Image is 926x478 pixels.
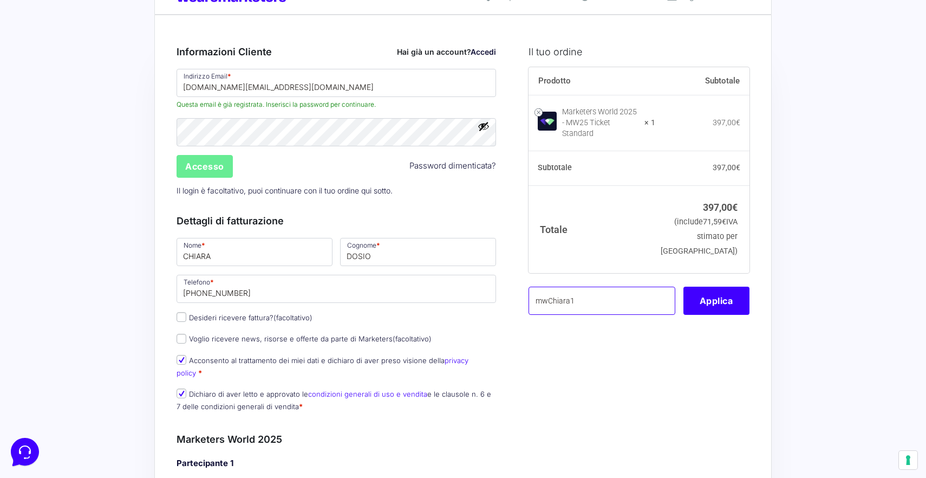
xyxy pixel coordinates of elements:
p: Home [32,363,51,373]
bdi: 397,00 [713,163,740,172]
input: Telefono * [177,275,496,303]
input: Nome * [177,238,332,266]
p: Messaggi [94,363,123,373]
div: Hai già un account? [397,46,496,57]
img: dark [52,61,74,82]
input: Coupon [529,287,675,315]
th: Subtotale [529,151,656,186]
input: Accesso [177,155,233,178]
iframe: Customerly Messenger Launcher [9,436,41,468]
label: Dichiaro di aver letto e approvato le e le clausole n. 6 e 7 delle condizioni generali di vendita [177,390,491,411]
th: Subtotale [655,67,749,95]
input: Dichiaro di aver letto e approvato lecondizioni generali di uso e venditae le clausole n. 6 e 7 d... [177,389,186,398]
span: € [722,217,726,227]
button: Mostra password [478,120,490,132]
h3: Informazioni Cliente [177,44,496,59]
span: Questa email è già registrata. Inserisci la password per continuare. [177,100,496,109]
h4: Partecipante 1 [177,457,496,470]
span: Trova una risposta [17,134,84,143]
div: Marketers World 2025 - MW25 Ticket Standard [562,107,638,139]
input: Voglio ricevere news, risorse e offerte da parte di Marketers(facoltativo) [177,334,186,344]
th: Totale [529,185,656,273]
input: Desideri ricevere fattura?(facoltativo) [177,312,186,322]
label: Desideri ricevere fattura? [177,313,312,322]
span: € [736,163,740,172]
bdi: 397,00 [713,118,740,127]
img: dark [35,61,56,82]
button: Messaggi [75,348,142,373]
a: Accedi [471,47,496,56]
bdi: 397,00 [703,202,738,213]
img: dark [17,61,39,82]
strong: × 1 [644,118,655,128]
h3: Dettagli di fatturazione [177,214,496,228]
button: Le tue preferenze relative al consenso per le tecnologie di tracciamento [899,451,917,469]
span: Inizia una conversazione [70,98,160,106]
a: Password dimenticata? [409,160,496,172]
h2: Ciao da Marketers 👋 [9,9,182,26]
span: (facoltativo) [393,334,432,343]
button: Applica [683,287,749,315]
label: Voglio ricevere news, risorse e offerte da parte di Marketers [177,334,432,343]
button: Home [9,348,75,373]
button: Aiuto [141,348,208,373]
a: Apri Centro Assistenza [115,134,199,143]
small: (include IVA stimato per [GEOGRAPHIC_DATA]) [661,217,738,256]
p: Il login è facoltativo, puoi continuare con il tuo ordine qui sotto. [173,179,500,202]
p: Aiuto [167,363,182,373]
label: Acconsento al trattamento dei miei dati e dichiaro di aver preso visione della [177,356,468,377]
span: € [732,202,738,213]
button: Inizia una conversazione [17,91,199,113]
input: Cerca un articolo... [24,158,177,169]
input: Indirizzo Email * [177,69,496,97]
a: condizioni generali di uso e vendita [308,390,427,398]
span: € [736,118,740,127]
input: Acconsento al trattamento dei miei dati e dichiaro di aver preso visione dellaprivacy policy [177,355,186,365]
input: Cognome * [340,238,496,266]
span: Le tue conversazioni [17,43,92,52]
th: Prodotto [529,67,656,95]
span: (facoltativo) [273,313,312,322]
img: Marketers World 2025 - MW25 Ticket Standard [538,112,557,131]
span: 71,59 [703,217,726,227]
h3: Il tuo ordine [529,44,749,59]
h3: Marketers World 2025 [177,432,496,447]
